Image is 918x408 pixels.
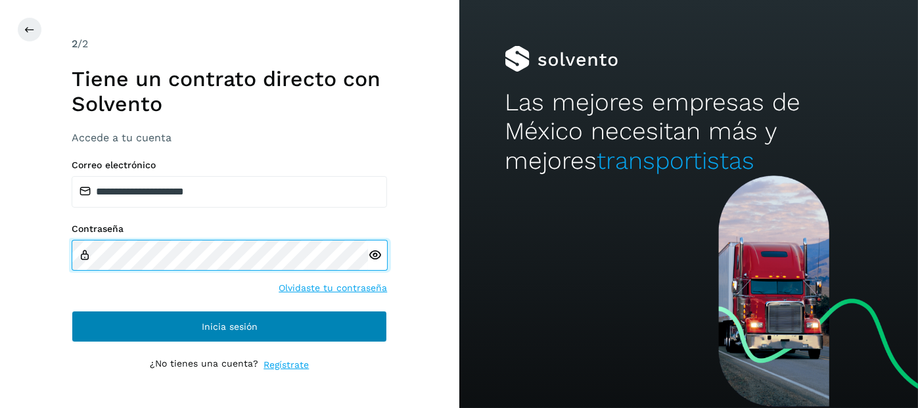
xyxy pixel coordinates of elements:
[72,311,387,342] button: Inicia sesión
[72,160,387,171] label: Correo electrónico
[597,147,754,175] span: transportistas
[279,281,387,295] a: Olvidaste tu contraseña
[150,358,258,372] p: ¿No tienes una cuenta?
[72,131,387,144] h3: Accede a tu cuenta
[264,358,309,372] a: Regístrate
[72,66,387,117] h1: Tiene un contrato directo con Solvento
[72,223,387,235] label: Contraseña
[505,88,872,175] h2: Las mejores empresas de México necesitan más y mejores
[72,37,78,50] span: 2
[72,36,387,52] div: /2
[202,322,258,331] span: Inicia sesión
